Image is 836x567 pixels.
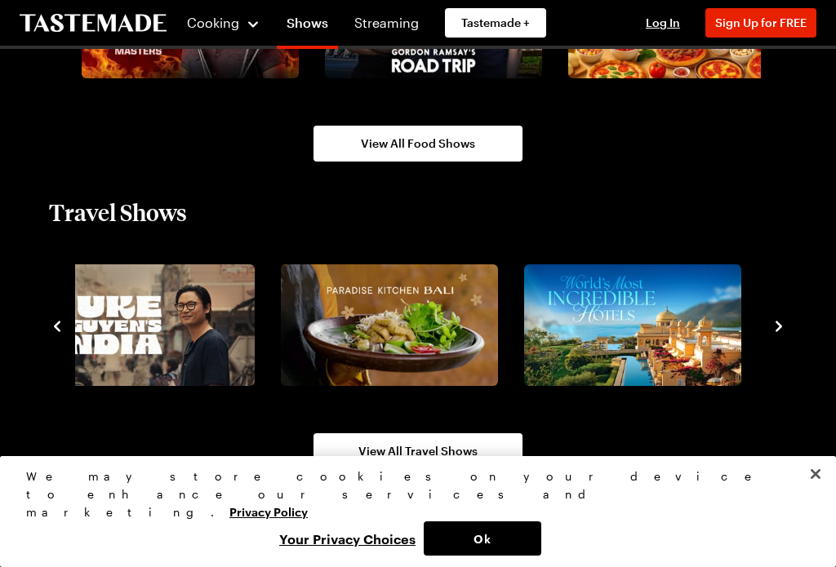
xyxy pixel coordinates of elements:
[186,3,260,42] button: Cooking
[20,14,167,33] a: To Tastemade Home Page
[49,197,187,227] h2: Travel Shows
[521,264,738,387] a: World's Most Incredible Hotels
[313,433,522,469] a: View All Travel Shows
[26,467,796,556] div: Privacy
[445,8,546,38] a: Tastemade +
[281,264,498,387] img: Paradise Kitchen: Bali
[49,315,65,334] button: navigate to previous item
[798,456,834,492] button: Close
[26,467,796,521] div: We may store cookies on your device to enhance our services and marketing.
[31,259,274,392] div: 8 / 10
[229,503,308,519] a: More information about your privacy, opens in a new tab
[771,315,787,334] button: navigate to next item
[424,521,541,556] button: Ok
[278,264,495,387] a: Paradise Kitchen: Bali
[705,8,816,38] button: Sign Up for FREE
[38,264,255,387] img: Luke Nguyen's India
[187,15,239,30] span: Cooking
[313,126,522,162] a: View All Food Shows
[271,521,424,556] button: Your Privacy Choices
[358,443,478,459] span: View All Travel Shows
[518,259,761,392] div: 10 / 10
[715,16,807,29] span: Sign Up for FREE
[361,135,475,152] span: View All Food Shows
[524,264,741,387] img: World's Most Incredible Hotels
[461,15,530,31] span: Tastemade +
[34,264,251,387] a: Luke Nguyen's India
[277,3,338,49] a: Shows
[646,16,680,29] span: Log In
[630,15,696,31] button: Log In
[274,259,518,392] div: 9 / 10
